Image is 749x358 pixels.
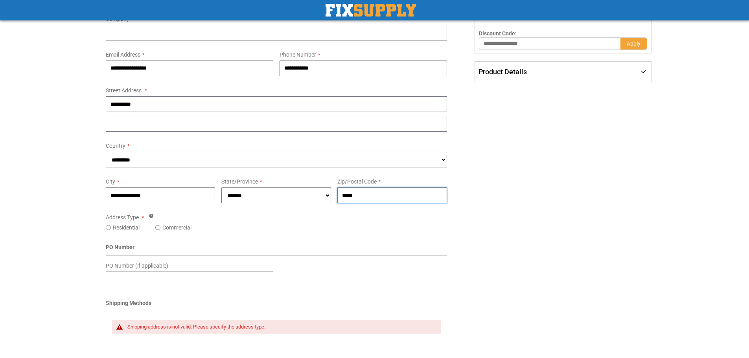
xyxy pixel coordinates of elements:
span: Country [106,143,125,149]
span: Phone Number [280,51,316,58]
span: Company [106,16,129,22]
div: PO Number [106,243,447,255]
label: Commercial [162,224,191,231]
div: Shipping address is not valid. Please specify the address type. [127,324,434,330]
span: City [106,178,115,185]
span: Address Type [106,214,139,220]
a: store logo [326,4,416,17]
img: Fix Industrial Supply [326,4,416,17]
span: Email Address [106,51,140,58]
span: Zip/Postal Code [337,178,377,185]
span: Street Address [106,87,142,94]
label: Residential [113,224,140,231]
div: Shipping Methods [106,299,447,311]
span: PO Number (if applicable) [106,263,168,269]
span: State/Province [221,178,258,185]
span: Discount Code: [479,30,517,37]
button: Apply [620,37,647,50]
span: Product Details [478,68,527,76]
span: Apply [627,40,640,47]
